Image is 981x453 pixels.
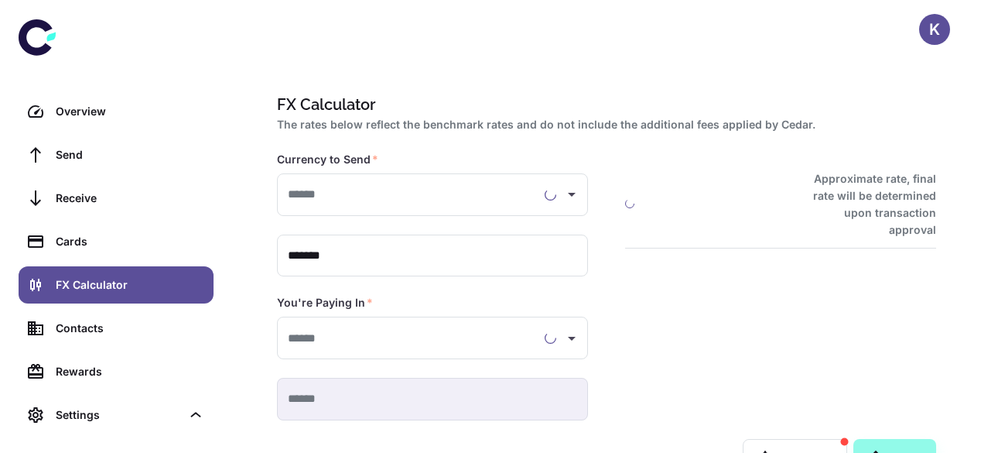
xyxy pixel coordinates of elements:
[277,152,378,167] label: Currency to Send
[277,295,373,311] label: You're Paying In
[19,310,214,347] a: Contacts
[56,146,204,163] div: Send
[56,103,204,120] div: Overview
[19,93,214,130] a: Overview
[561,184,583,205] button: Open
[796,170,936,239] h6: Approximate rate, final rate will be determined upon transaction approval
[19,136,214,173] a: Send
[56,276,204,293] div: FX Calculator
[19,353,214,390] a: Rewards
[19,223,214,260] a: Cards
[56,190,204,207] div: Receive
[19,396,214,434] div: Settings
[919,14,950,45] button: K
[56,320,204,337] div: Contacts
[56,363,204,380] div: Rewards
[19,266,214,304] a: FX Calculator
[561,328,583,349] button: Open
[56,407,181,424] div: Settings
[19,180,214,217] a: Receive
[277,93,930,116] h1: FX Calculator
[56,233,204,250] div: Cards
